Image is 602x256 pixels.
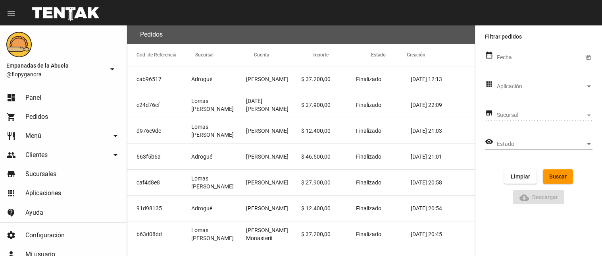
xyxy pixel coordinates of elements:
mat-cell: $ 27.900,00 [301,170,356,195]
mat-cell: cab96517 [127,66,191,92]
span: Finalizado [356,178,381,186]
mat-cell: [PERSON_NAME] Monasterii [246,221,301,247]
mat-icon: store [6,169,16,179]
mat-select: Aplicación [497,83,592,90]
mat-cell: [PERSON_NAME] [246,196,301,221]
mat-icon: contact_support [6,208,16,217]
mat-cell: [DATE] 22:09 [411,92,475,118]
mat-cell: $ 27.900,00 [301,92,356,118]
span: Adrogué [191,153,212,161]
span: Lomas [PERSON_NAME] [191,226,246,242]
mat-header-cell: Creación [407,44,475,66]
mat-cell: d976e9dc [127,118,191,144]
mat-select: Estado [497,141,592,147]
span: Finalizado [356,204,381,212]
mat-cell: [DATE] 20:58 [411,170,475,195]
mat-icon: menu [6,8,16,18]
mat-cell: [PERSON_NAME] [246,144,301,169]
mat-cell: [PERSON_NAME] [246,118,301,144]
flou-section-header: Pedidos [127,25,475,44]
span: Descargar [519,194,558,200]
span: Ayuda [25,209,43,217]
mat-cell: $ 37.200,00 [301,66,356,92]
span: Configuración [25,231,65,239]
mat-cell: 91d98135 [127,196,191,221]
mat-icon: arrow_drop_down [108,64,117,74]
mat-icon: people [6,150,16,160]
span: Aplicación [497,83,585,90]
mat-cell: [DATE] 20:45 [411,221,475,247]
span: Sucursales [25,170,56,178]
mat-cell: 663f5b6a [127,144,191,169]
mat-header-cell: Cuenta [254,44,313,66]
mat-icon: date_range [485,50,493,60]
span: Pedidos [25,113,48,121]
mat-cell: [DATE] 12:13 [411,66,475,92]
button: Limpiar [504,169,537,184]
mat-cell: [PERSON_NAME] [246,66,301,92]
span: Lomas [PERSON_NAME] [191,97,246,113]
span: Finalizado [356,230,381,238]
span: Adrogué [191,204,212,212]
mat-cell: [DATE][PERSON_NAME] [246,92,301,118]
span: Finalizado [356,153,381,161]
mat-cell: b63d08dd [127,221,191,247]
span: Finalizado [356,127,381,135]
mat-icon: arrow_drop_down [111,131,120,141]
mat-icon: visibility [485,137,493,147]
span: @flopyganora [6,70,104,78]
mat-header-cell: Cod. de Referencia [127,44,195,66]
mat-cell: [PERSON_NAME] [246,170,301,195]
button: Descargar ReporteDescargar [513,190,565,204]
mat-icon: apps [6,188,16,198]
span: Aplicaciones [25,189,61,197]
span: Menú [25,132,41,140]
span: Finalizado [356,101,381,109]
mat-cell: $ 12.400,00 [301,118,356,144]
mat-header-cell: Sucursal [195,44,254,66]
span: Limpiar [511,173,530,180]
span: Clientes [25,151,48,159]
span: Finalizado [356,75,381,83]
mat-icon: arrow_drop_down [111,150,120,160]
mat-cell: [DATE] 21:03 [411,118,475,144]
span: Estado [497,141,585,147]
mat-icon: apps [485,80,493,89]
mat-icon: settings [6,231,16,240]
mat-cell: caf4d8e8 [127,170,191,195]
mat-icon: restaurant [6,131,16,141]
span: Adrogué [191,75,212,83]
mat-cell: [DATE] 21:01 [411,144,475,169]
mat-icon: Descargar Reporte [519,193,529,202]
label: Filtrar pedidos [485,32,592,41]
button: Open calendar [584,53,592,61]
span: Panel [25,94,41,102]
mat-icon: store [485,108,493,118]
input: Fecha [497,54,584,61]
span: Lomas [PERSON_NAME] [191,123,246,139]
mat-cell: [DATE] 20:54 [411,196,475,221]
mat-select: Sucursal [497,112,592,118]
button: Buscar [543,169,573,184]
mat-header-cell: Importe [312,44,371,66]
img: f0136945-ed32-4f7c-91e3-a375bc4bb2c5.png [6,32,32,57]
mat-cell: $ 12.400,00 [301,196,356,221]
mat-icon: shopping_cart [6,112,16,122]
mat-cell: $ 46.500,00 [301,144,356,169]
span: Sucursal [497,112,585,118]
span: Buscar [549,173,567,180]
mat-cell: $ 37.200,00 [301,221,356,247]
span: Empanadas de la Abuela [6,61,104,70]
mat-header-cell: Estado [371,44,407,66]
span: Lomas [PERSON_NAME] [191,175,246,190]
mat-cell: e24d76cf [127,92,191,118]
h3: Pedidos [140,29,163,40]
mat-icon: dashboard [6,93,16,103]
